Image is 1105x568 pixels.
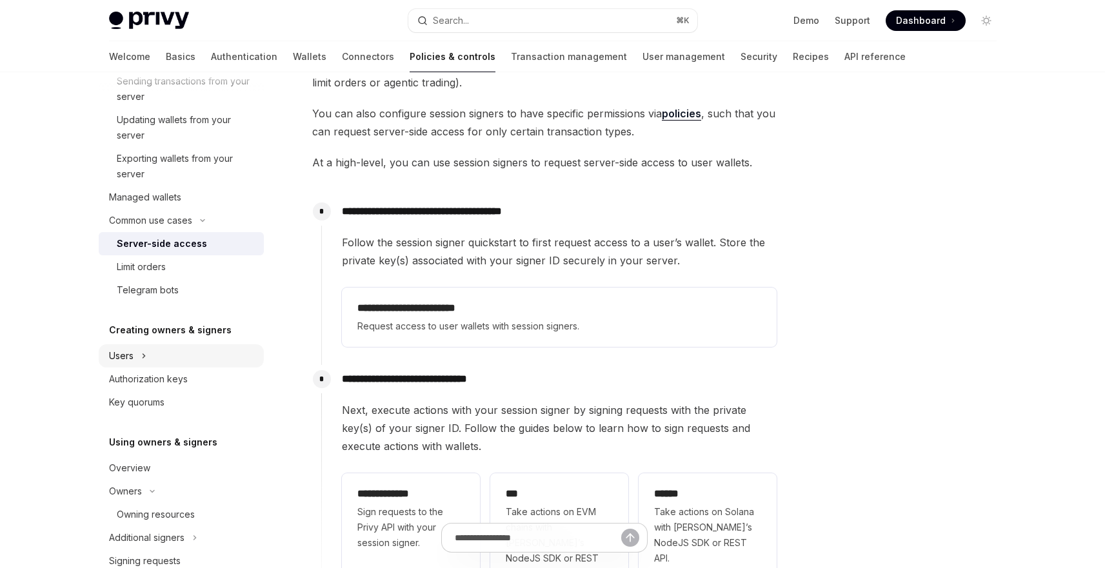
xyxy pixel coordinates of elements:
[642,41,725,72] a: User management
[109,12,189,30] img: light logo
[117,112,256,143] div: Updating wallets from your server
[109,213,192,228] div: Common use cases
[117,151,256,182] div: Exporting wallets from your server
[654,504,761,566] span: Take actions on Solana with [PERSON_NAME]’s NodeJS SDK or REST API.
[211,41,277,72] a: Authentication
[117,282,179,298] div: Telegram bots
[166,41,195,72] a: Basics
[621,529,639,547] button: Send message
[117,259,166,275] div: Limit orders
[117,507,195,522] div: Owning resources
[99,108,264,147] a: Updating wallets from your server
[433,13,469,28] div: Search...
[109,371,188,387] div: Authorization keys
[109,348,134,364] div: Users
[99,147,264,186] a: Exporting wallets from your server
[109,484,142,499] div: Owners
[99,503,264,526] a: Owning resources
[741,41,777,72] a: Security
[99,367,264,391] a: Authorization keys
[312,104,777,141] span: You can also configure session signers to have specific permissions via , such that you can reque...
[99,279,264,302] a: Telegram bots
[109,395,164,410] div: Key quorums
[976,10,997,31] button: Toggle dark mode
[109,41,150,72] a: Welcome
[511,41,627,72] a: Transaction management
[342,233,777,269] span: Follow the session signer quickstart to first request access to a user’s wallet. Store the privat...
[117,236,207,251] div: Server-side access
[408,9,697,32] button: Search...⌘K
[844,41,906,72] a: API reference
[410,41,495,72] a: Policies & controls
[357,504,464,551] span: Sign requests to the Privy API with your session signer.
[99,255,264,279] a: Limit orders
[886,10,966,31] a: Dashboard
[835,14,870,27] a: Support
[676,15,690,26] span: ⌘ K
[109,460,150,476] div: Overview
[293,41,326,72] a: Wallets
[99,391,264,414] a: Key quorums
[99,232,264,255] a: Server-side access
[342,401,777,455] span: Next, execute actions with your session signer by signing requests with the private key(s) of you...
[662,107,701,121] a: policies
[99,456,264,480] a: Overview
[342,41,394,72] a: Connectors
[109,435,217,450] h5: Using owners & signers
[99,186,264,209] a: Managed wallets
[109,190,181,205] div: Managed wallets
[312,153,777,171] span: At a high-level, you can use session signers to request server-side access to user wallets.
[109,322,232,338] h5: Creating owners & signers
[896,14,946,27] span: Dashboard
[109,530,184,545] div: Additional signers
[793,41,829,72] a: Recipes
[357,318,761,334] span: Request access to user wallets with session signers.
[793,14,819,27] a: Demo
